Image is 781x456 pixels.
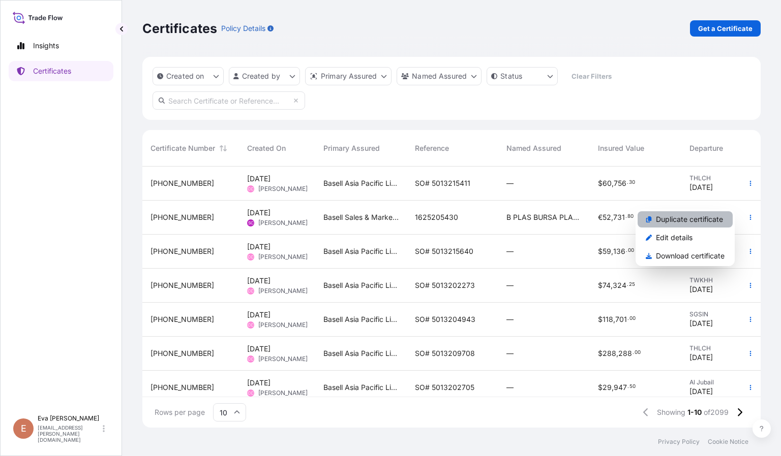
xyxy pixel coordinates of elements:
[656,233,693,243] p: Edit details
[698,23,753,34] p: Get a Certificate
[656,214,723,224] p: Duplicate certificate
[638,248,733,264] a: Download certificate
[656,251,725,261] p: Download certificate
[638,211,733,227] a: Duplicate certificate
[221,23,265,34] p: Policy Details
[636,209,735,266] div: Actions
[638,230,733,246] a: Edit details
[142,20,217,37] p: Certificates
